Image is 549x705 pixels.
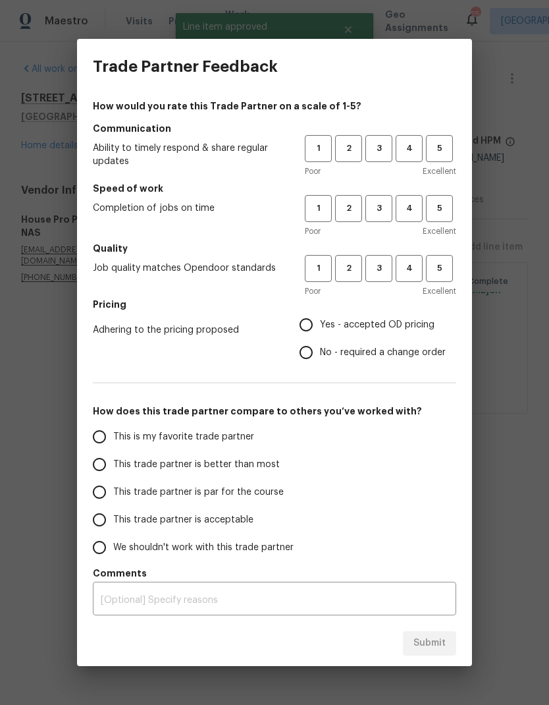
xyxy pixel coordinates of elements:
div: How does this trade partner compare to others you’ve worked with? [93,423,456,561]
span: 4 [397,141,421,156]
div: Pricing [300,311,456,366]
button: 4 [396,195,423,222]
span: 2 [336,141,361,156]
span: Job quality matches Opendoor standards [93,262,284,275]
span: 5 [427,141,452,156]
button: 4 [396,255,423,282]
button: 1 [305,255,332,282]
span: 5 [427,261,452,276]
button: 5 [426,255,453,282]
h5: Communication [93,122,456,135]
span: Poor [305,285,321,298]
button: 5 [426,135,453,162]
h5: Quality [93,242,456,255]
span: Poor [305,225,321,238]
button: 4 [396,135,423,162]
button: 2 [335,135,362,162]
span: 4 [397,201,421,216]
span: This trade partner is acceptable [113,513,253,527]
h5: How does this trade partner compare to others you’ve worked with? [93,405,456,418]
h5: Comments [93,567,456,580]
span: Completion of jobs on time [93,202,284,215]
button: 2 [335,255,362,282]
span: This is my favorite trade partner [113,430,254,444]
button: 1 [305,195,332,222]
h3: Trade Partner Feedback [93,57,278,76]
span: 1 [306,201,330,216]
span: No - required a change order [320,346,446,360]
span: 5 [427,201,452,216]
button: 3 [365,255,392,282]
h4: How would you rate this Trade Partner on a scale of 1-5? [93,99,456,113]
span: Excellent [423,165,456,178]
span: Excellent [423,225,456,238]
button: 2 [335,195,362,222]
h5: Pricing [93,298,456,311]
span: 4 [397,261,421,276]
span: Excellent [423,285,456,298]
span: 3 [367,261,391,276]
span: 1 [306,141,330,156]
span: 2 [336,261,361,276]
span: 1 [306,261,330,276]
button: 5 [426,195,453,222]
span: We shouldn't work with this trade partner [113,541,294,555]
button: 3 [365,195,392,222]
span: 2 [336,201,361,216]
button: 3 [365,135,392,162]
span: Poor [305,165,321,178]
span: 3 [367,201,391,216]
span: Adhering to the pricing proposed [93,324,278,337]
h5: Speed of work [93,182,456,195]
button: 1 [305,135,332,162]
span: Yes - accepted OD pricing [320,318,434,332]
span: This trade partner is better than most [113,458,280,472]
span: Ability to timely respond & share regular updates [93,142,284,168]
span: This trade partner is par for the course [113,486,284,499]
span: 3 [367,141,391,156]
